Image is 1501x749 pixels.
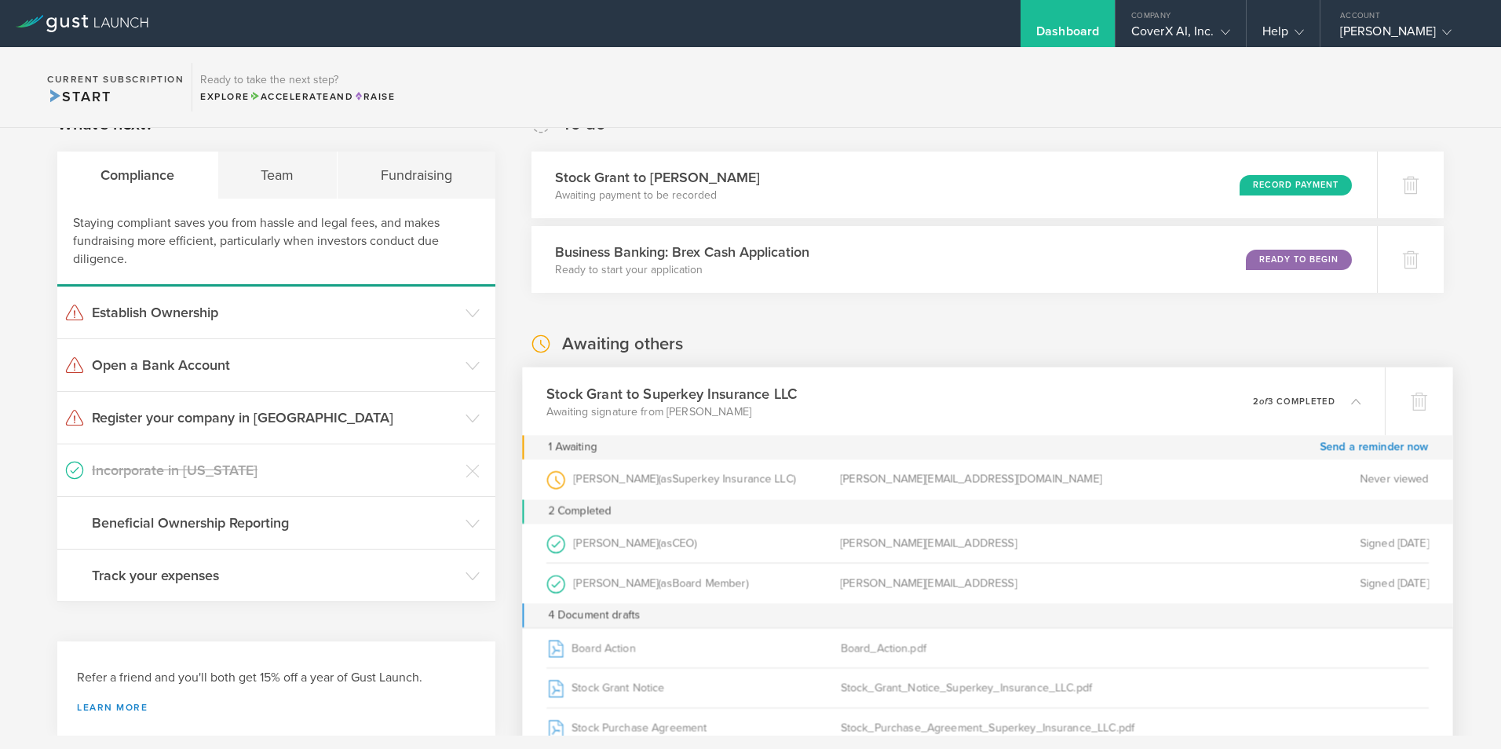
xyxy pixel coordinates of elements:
[92,565,458,586] h3: Track your expenses
[1253,396,1335,405] p: 2 3 completed
[672,576,746,590] span: Board Member
[200,75,395,86] h3: Ready to take the next step?
[1259,396,1268,406] em: of
[546,404,797,419] p: Awaiting signature from [PERSON_NAME]
[546,564,841,604] div: [PERSON_NAME]
[555,188,760,203] p: Awaiting payment to be recorded
[77,703,476,712] a: Learn more
[672,536,695,550] span: CEO
[338,152,495,199] div: Fundraising
[531,152,1377,218] div: Stock Grant to [PERSON_NAME]Awaiting payment to be recordedRecord Payment
[218,152,338,199] div: Team
[548,435,597,459] div: 1 Awaiting
[555,242,809,262] h3: Business Banking: Brex Cash Application
[47,88,111,105] span: Start
[47,75,184,84] h2: Current Subscription
[841,524,1135,563] div: [PERSON_NAME][EMAIL_ADDRESS]
[546,628,841,667] div: Board Action
[1422,674,1501,749] iframe: Chat Widget
[92,355,458,375] h3: Open a Bank Account
[841,708,1135,747] div: Stock_Purchase_Agreement_Superkey_Insurance_LLC.pdf
[92,513,458,533] h3: Beneficial Ownership Reporting
[1340,24,1474,47] div: [PERSON_NAME]
[522,499,1452,524] div: 2 Completed
[77,669,476,687] h3: Refer a friend and you'll both get 15% off a year of Gust Launch.
[57,152,218,199] div: Compliance
[200,90,395,104] div: Explore
[1262,24,1304,47] div: Help
[531,226,1377,293] div: Business Banking: Brex Cash ApplicationReady to start your applicationReady to Begin
[546,668,841,707] div: Stock Grant Notice
[672,472,793,485] span: Superkey Insurance LLC
[250,91,354,102] span: and
[57,199,495,287] div: Staying compliant saves you from hassle and legal fees, and makes fundraising more efficient, par...
[659,576,672,590] span: (as
[1246,250,1352,270] div: Ready to Begin
[659,536,672,550] span: (as
[546,524,841,563] div: [PERSON_NAME]
[1134,524,1429,563] div: Signed [DATE]
[92,460,458,480] h3: Incorporate in [US_STATE]
[1134,564,1429,604] div: Signed [DATE]
[192,63,403,111] div: Ready to take the next step?ExploreAccelerateandRaise
[659,472,672,485] span: (as
[793,472,795,485] span: )
[522,604,1452,628] div: 4 Document drafts
[1134,459,1429,499] div: Never viewed
[546,708,841,747] div: Stock Purchase Agreement
[1240,175,1352,195] div: Record Payment
[1036,24,1099,47] div: Dashboard
[92,407,458,428] h3: Register your company in [GEOGRAPHIC_DATA]
[841,628,1135,667] div: Board_Action.pdf
[546,459,841,499] div: [PERSON_NAME]
[841,668,1135,707] div: Stock_Grant_Notice_Superkey_Insurance_LLC.pdf
[555,262,809,278] p: Ready to start your application
[555,167,760,188] h3: Stock Grant to [PERSON_NAME]
[562,333,683,356] h2: Awaiting others
[353,91,395,102] span: Raise
[1131,24,1230,47] div: CoverX AI, Inc.
[250,91,330,102] span: Accelerate
[841,459,1135,499] div: [PERSON_NAME][EMAIL_ADDRESS][DOMAIN_NAME]
[746,576,748,590] span: )
[1320,435,1429,459] a: Send a reminder now
[92,302,458,323] h3: Establish Ownership
[546,383,797,404] h3: Stock Grant to Superkey Insurance LLC
[695,536,697,550] span: )
[841,564,1135,604] div: [PERSON_NAME][EMAIL_ADDRESS]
